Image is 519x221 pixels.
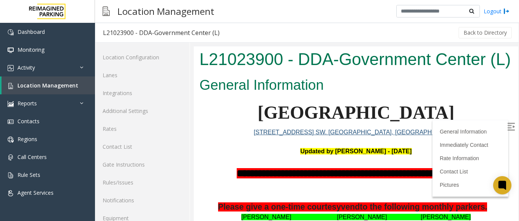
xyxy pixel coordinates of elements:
[246,135,265,142] a: Pictures
[95,66,190,84] a: Lanes
[8,65,14,71] img: 'icon'
[17,135,37,143] span: Regions
[8,154,14,161] img: 'icon'
[147,156,166,165] span: vend
[17,171,40,178] span: Rule Sets
[106,102,218,108] font: Updated by [PERSON_NAME] - [DATE]
[246,82,293,88] a: General Information
[8,172,14,178] img: 'icon'
[313,76,321,84] img: Open/Close Sidebar Menu
[17,82,78,89] span: Location Management
[503,7,510,15] img: logout
[8,83,14,89] img: 'icon'
[246,122,274,128] a: Contact List
[8,190,14,196] img: 'icon'
[459,27,512,38] button: Back to Directory
[114,2,218,21] h3: Location Management
[2,76,95,94] a: Location Management
[246,109,285,115] a: Rate Information
[246,95,294,102] a: Immediately Contact
[47,167,277,174] font: [PERSON_NAME] [PERSON_NAME] [PERSON_NAME]
[95,156,190,173] a: Gate Instructions
[103,2,110,21] img: pageIcon
[24,156,147,165] span: Please give a one-time courtesy
[40,197,284,203] font: Verneicher Favors Taymeion [PERSON_NAME] [PERSON_NAME]
[17,118,40,125] span: Contacts
[484,7,510,15] a: Logout
[17,153,47,161] span: Call Centers
[8,47,14,53] img: 'icon'
[60,83,264,89] a: [STREET_ADDRESS] SW. [GEOGRAPHIC_DATA], [GEOGRAPHIC_DATA]
[95,84,190,102] a: Integrations
[64,56,261,76] span: [GEOGRAPHIC_DATA]
[8,119,14,125] img: 'icon'
[17,100,37,107] span: Reports
[95,102,190,120] a: Additional Settings
[8,101,14,107] img: 'icon'
[95,120,190,138] a: Rates
[95,48,190,66] a: Location Configuration
[95,173,190,191] a: Rules/Issues
[17,189,54,196] span: Agent Services
[6,29,319,49] h2: General Information
[17,46,44,53] span: Monitoring
[6,1,319,25] h1: L21023900 - DDA-Government Center (L)
[95,138,190,156] a: Contact List
[8,137,14,143] img: 'icon'
[8,29,14,35] img: 'icon'
[43,177,281,184] font: [PERSON_NAME] [PERSON_NAME] [PERSON_NAME]
[57,187,268,193] font: [PERSON_NAME] [PERSON_NAME] [PERSON_NAME]
[103,28,220,38] div: L21023900 - DDA-Government Center (L)
[17,64,35,71] span: Activity
[17,28,45,35] span: Dashboard
[166,156,293,165] span: to the following monthly parkers.
[95,191,190,209] a: Notifications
